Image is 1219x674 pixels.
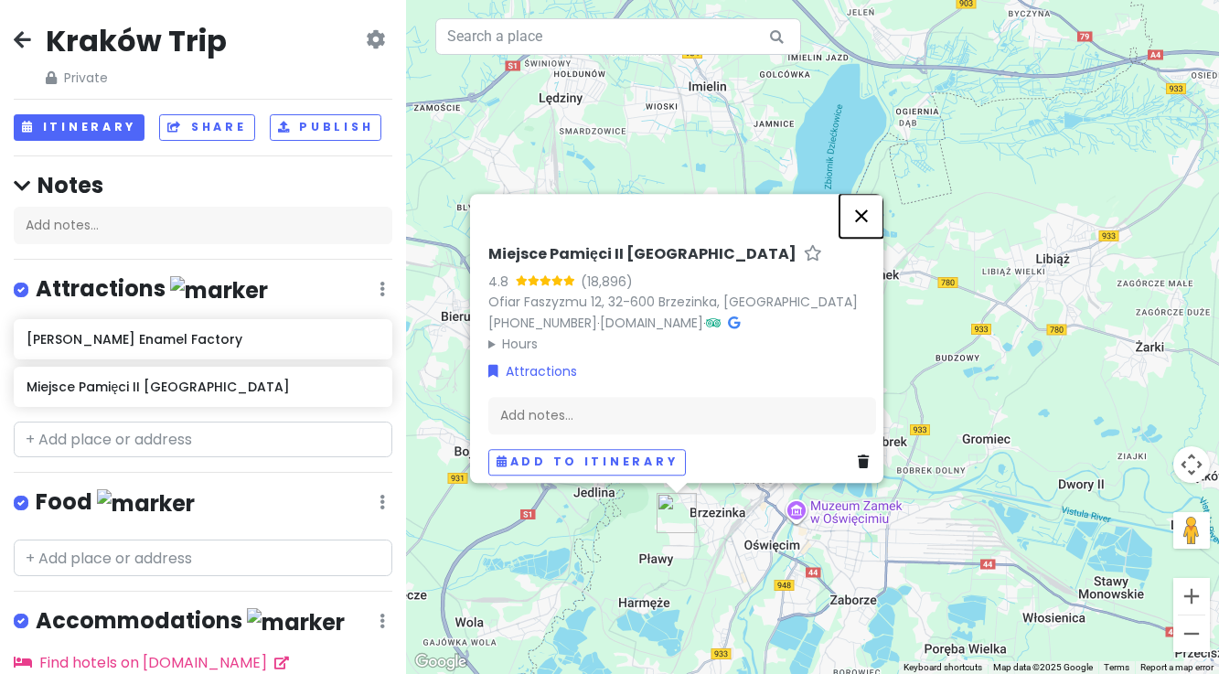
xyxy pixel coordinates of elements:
[488,293,858,311] a: Ofiar Faszyzmu 12, 32-600 Brzezinka, [GEOGRAPHIC_DATA]
[488,449,686,476] button: Add to itinerary
[247,608,345,637] img: marker
[804,245,822,264] a: Star place
[27,379,380,395] h6: Miejsce Pamięci II [GEOGRAPHIC_DATA]
[488,245,876,354] div: · ·
[46,68,227,88] span: Private
[14,207,392,245] div: Add notes...
[858,452,876,472] a: Delete place
[581,272,633,292] div: (18,896)
[488,396,876,434] div: Add notes...
[1173,512,1210,549] button: Drag Pegman onto the map to open Street View
[14,114,144,141] button: Itinerary
[411,650,471,674] a: Open this area in Google Maps (opens a new window)
[14,652,289,673] a: Find hotels on [DOMAIN_NAME]
[657,493,697,533] div: Miejsce Pamięci II Muzeum Auschwitz II-Birkenau
[36,606,345,637] h4: Accommodations
[1104,662,1129,672] a: Terms (opens in new tab)
[159,114,254,141] button: Share
[600,314,703,332] a: [DOMAIN_NAME]
[27,331,380,348] h6: [PERSON_NAME] Enamel Factory
[488,272,516,292] div: 4.8
[97,489,195,518] img: marker
[728,316,740,329] i: Google Maps
[14,422,392,458] input: + Add place or address
[993,662,1093,672] span: Map data ©2025 Google
[1173,446,1210,483] button: Map camera controls
[904,661,982,674] button: Keyboard shortcuts
[488,314,597,332] a: [PHONE_NUMBER]
[839,194,883,238] button: Close
[1140,662,1214,672] a: Report a map error
[170,276,268,305] img: marker
[270,114,382,141] button: Publish
[488,245,797,264] h6: Miejsce Pamięci II [GEOGRAPHIC_DATA]
[36,487,195,518] h4: Food
[435,18,801,55] input: Search a place
[411,650,471,674] img: Google
[36,274,268,305] h4: Attractions
[46,22,227,60] h2: Kraków Trip
[14,540,392,576] input: + Add place or address
[1173,615,1210,652] button: Zoom out
[1173,578,1210,615] button: Zoom in
[706,316,721,329] i: Tripadvisor
[14,171,392,199] h4: Notes
[488,334,876,354] summary: Hours
[488,361,577,381] a: Attractions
